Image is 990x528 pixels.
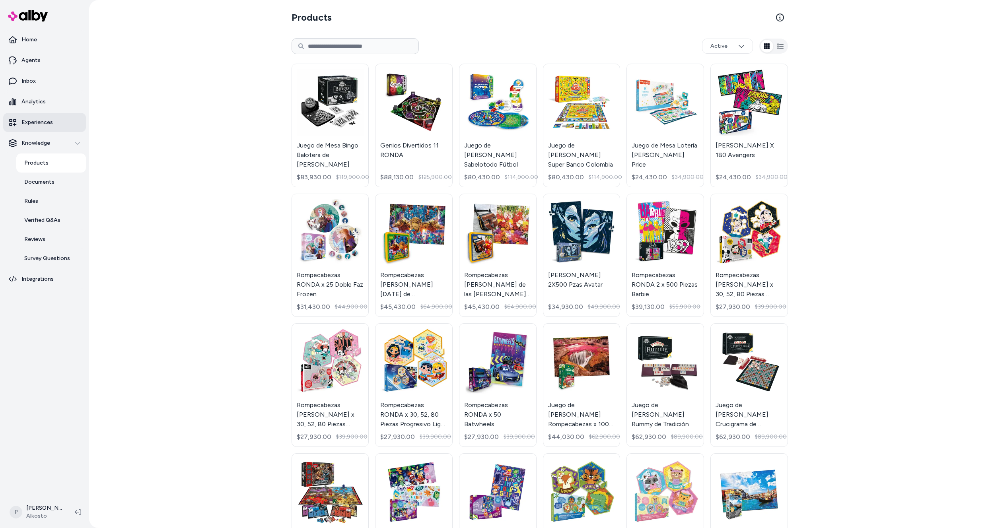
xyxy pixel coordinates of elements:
a: Genios Divertidos 11 RONDAGenios Divertidos 11 RONDA$88,130.00$125,900.00 [375,64,453,187]
a: Rompecabezas RONDA x 25 Doble Faz FrozenRompecabezas RONDA x 25 Doble Faz Frozen$31,430.00$44,900.00 [292,194,369,317]
a: Verified Q&As [16,211,86,230]
a: Rompecabezas RONDA x 30, 52, 80 Piezas Progresivo MinnieRompecabezas [PERSON_NAME] x 30, 52, 80 P... [292,323,369,447]
a: Agents [3,51,86,70]
p: Inbox [21,77,36,85]
a: Experiences [3,113,86,132]
a: Rompecabezas RONDA x 30, 52, 80 Piezas Progresivo MickeyRompecabezas [PERSON_NAME] x 30, 52, 80 P... [710,194,788,317]
a: Juego de Mesa RONDA Sabelotodo FútbolJuego de [PERSON_NAME] Sabelotodo Fútbol$80,430.00$114,900.00 [459,64,537,187]
a: Ronda Rompe X 180 Avengers[PERSON_NAME] X 180 Avengers$24,430.00$34,900.00 [710,64,788,187]
button: P[PERSON_NAME]Alkosto [5,499,68,525]
a: Rompecabezas RONDA x 50 BatwheelsRompecabezas RONDA x 50 Batwheels$27,930.00$39,900.00 [459,323,537,447]
p: Reviews [24,235,45,243]
p: Knowledge [21,139,50,147]
a: Rompecabezas RONDA Feria de las Flores Colombia x 1000 PiezasRompecabezas [PERSON_NAME] de las [P... [459,194,537,317]
p: Verified Q&As [24,216,60,224]
button: Active [702,39,753,54]
a: Rompecabezas RONDA Carnaval de Río de Janeiro Brasil x 1000 PiezasRompecabezas [PERSON_NAME] [DAT... [375,194,453,317]
button: Knowledge [3,134,86,153]
span: Alkosto [26,512,62,520]
a: Juego de Mesa RONDA Super Banco ColombiaJuego de [PERSON_NAME] Super Banco Colombia$80,430.00$114... [543,64,620,187]
h2: Products [292,11,332,24]
p: Integrations [21,275,54,283]
a: Products [16,153,86,173]
a: Rompecabezas RONDA 2 x 500 Piezas BarbieRompecabezas RONDA 2 x 500 Piezas Barbie$39,130.00$55,900.00 [626,194,704,317]
a: Ronda Rompe 2X500 Pzas Avatar[PERSON_NAME] 2X500 Pzas Avatar$34,930.00$49,900.00 [543,194,620,317]
a: Juego de Mesa RONDA Rummy de TradiciónJuego de [PERSON_NAME] Rummy de Tradición$62,930.00$89,900.00 [626,323,704,447]
a: Reviews [16,230,86,249]
a: Inbox [3,72,86,91]
a: Documents [16,173,86,192]
p: [PERSON_NAME] [26,504,62,512]
a: Home [3,30,86,49]
a: Rules [16,192,86,211]
p: Agents [21,56,41,64]
p: Products [24,159,49,167]
a: Rompecabezas RONDA x 30, 52, 80 Piezas Progresivo Liga de la JusticiaRompecabezas RONDA x 30, 52,... [375,323,453,447]
p: Survey Questions [24,254,70,262]
a: Juego de Mesa Bingo Balotera de Lujo RONDAJuego de Mesa Bingo Balotera de [PERSON_NAME]$83,930.00... [292,64,369,187]
p: Home [21,36,37,44]
span: P [10,506,22,518]
a: Juego de Mesa RONDA Crucigrama de TradiciónJuego de [PERSON_NAME] Crucigrama de Tradición$62,930.... [710,323,788,447]
p: Rules [24,197,38,205]
a: Analytics [3,92,86,111]
p: Experiences [21,118,53,126]
p: Documents [24,178,54,186]
img: alby Logo [8,10,48,21]
a: Survey Questions [16,249,86,268]
a: Integrations [3,270,86,289]
p: Analytics [21,98,46,106]
a: Juego de Mesa Lotería RONDA Fisher PriceJuego de Mesa Lotería [PERSON_NAME] Price$24,430.00$34,90... [626,64,704,187]
a: Juego de Mesa RONDA Rompecabezas x 1000 Piezas Caño CristalesJuego de [PERSON_NAME] Rompecabezas ... [543,323,620,447]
